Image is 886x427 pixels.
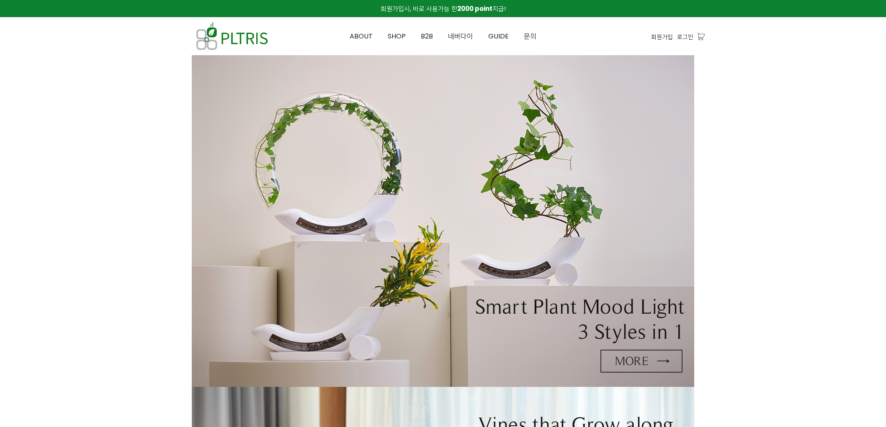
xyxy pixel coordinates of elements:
[388,31,406,41] span: SHOP
[516,18,544,55] a: 문의
[440,18,481,55] a: 네버다이
[342,18,380,55] a: ABOUT
[524,31,536,41] span: 문의
[350,31,373,41] span: ABOUT
[677,32,693,41] a: 로그인
[457,4,492,13] strong: 2000 point
[421,31,433,41] span: B2B
[651,32,673,41] a: 회원가입
[413,18,440,55] a: B2B
[481,18,516,55] a: GUIDE
[448,31,473,41] span: 네버다이
[380,18,413,55] a: SHOP
[488,31,509,41] span: GUIDE
[381,4,506,13] span: 회원가입시, 바로 사용가능 한 지급!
